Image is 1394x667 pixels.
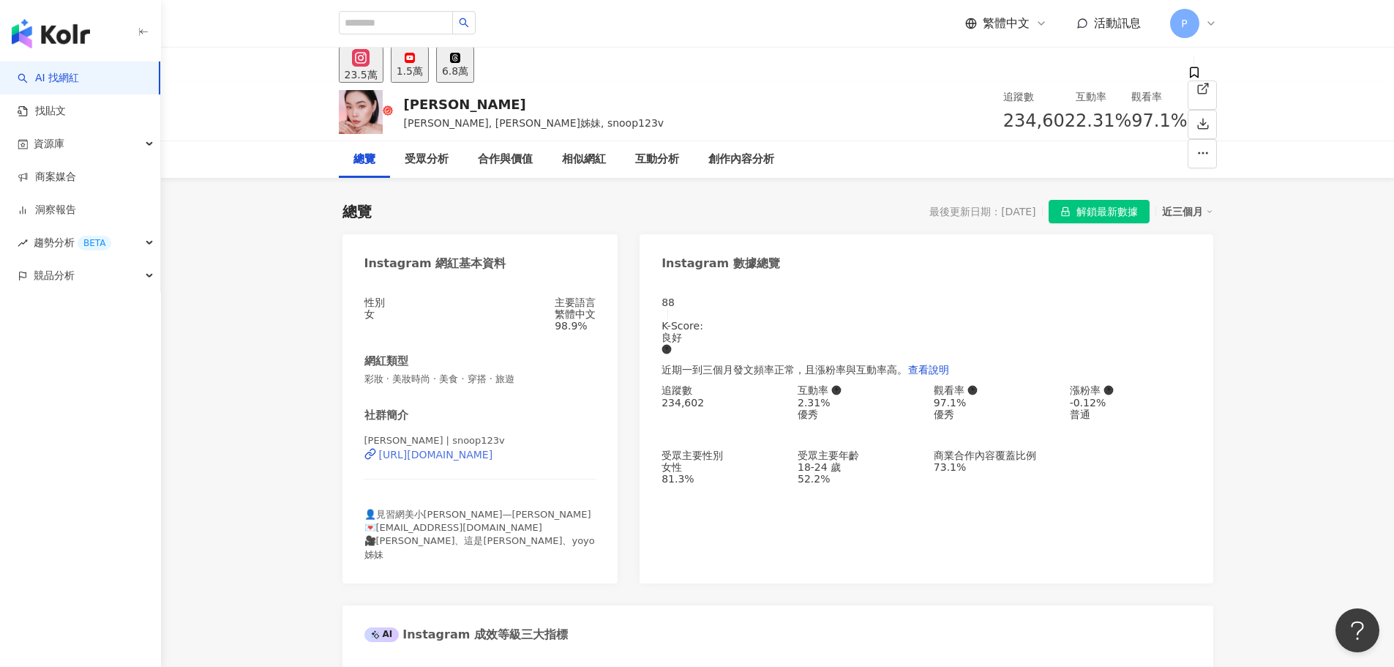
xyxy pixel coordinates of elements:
[662,332,1191,343] div: 良好
[798,384,919,396] div: 互動率
[983,15,1030,31] span: 繁體中文
[1003,111,1076,131] span: 234,602
[342,201,372,222] div: 總覽
[1070,409,1191,420] div: 普通
[907,355,950,384] button: 查看說明
[662,450,783,461] div: 受眾主要性別
[708,151,774,168] div: 創作內容分析
[1049,200,1150,223] button: 解鎖最新數據
[364,256,506,272] div: Instagram 網紅基本資料
[798,409,919,420] div: 優秀
[1162,202,1213,221] div: 近三個月
[364,509,595,560] span: 👤見習網美小[PERSON_NAME]—[PERSON_NAME] 💌[EMAIL_ADDRESS][DOMAIN_NAME] 🎥[PERSON_NAME]、這是[PERSON_NAME]、yo...
[1094,16,1141,30] span: 活動訊息
[662,256,780,272] div: Instagram 數據總覽
[934,450,1055,461] div: 商業合作內容覆蓋比例
[34,259,75,292] span: 競品分析
[459,18,469,28] span: search
[18,203,76,217] a: 洞察報告
[1076,89,1131,105] div: 互動率
[404,95,664,113] div: [PERSON_NAME]
[442,65,468,77] div: 6.8萬
[662,320,1191,355] div: K-Score :
[662,355,1191,384] div: 近期一到三個月發文頻率正常，且漲粉率與互動率高。
[555,308,596,320] div: 繁體中文
[34,127,64,160] span: 資源庫
[1003,89,1076,105] div: 追蹤數
[364,448,596,461] a: [URL][DOMAIN_NAME]
[798,461,919,473] div: 18-24 歲
[1181,15,1187,31] span: P
[397,65,423,77] div: 1.5萬
[662,397,783,409] div: 234,602
[1070,384,1191,396] div: 漲粉率
[339,90,383,134] img: KOL Avatar
[662,461,783,473] div: 女性
[353,151,375,168] div: 總覽
[364,297,385,308] div: 性別
[798,397,919,409] div: 2.31%
[908,364,949,376] span: 查看說明
[1131,108,1187,135] span: 97.1%
[345,69,378,81] div: 23.5萬
[478,151,533,168] div: 合作與價值
[34,226,111,259] span: 趨勢分析
[1076,201,1138,224] span: 解鎖最新數據
[18,104,66,119] a: 找貼文
[364,308,385,320] div: 女
[379,449,493,461] div: [URL][DOMAIN_NAME]
[404,117,664,129] span: [PERSON_NAME], [PERSON_NAME]姊妹, snoop123v
[635,151,679,168] div: 互動分析
[405,151,449,168] div: 受眾分析
[18,238,28,248] span: rise
[662,297,1191,308] div: 88
[436,47,474,83] button: 6.8萬
[364,627,568,643] div: Instagram 成效等級三大指標
[18,71,79,86] a: searchAI 找網紅
[78,236,111,250] div: BETA
[929,206,1035,217] div: 最後更新日期：[DATE]
[934,409,1055,420] div: 優秀
[364,354,408,369] div: 網紅類型
[555,320,587,332] span: 98.9%
[798,473,919,485] div: 52.2%
[662,473,783,485] div: 81.3%
[798,450,919,461] div: 受眾主要年齡
[934,461,1055,473] div: 73.1%
[1070,397,1191,409] div: -0.12%
[934,384,1055,396] div: 觀看率
[391,47,429,83] button: 1.5萬
[364,627,400,642] div: AI
[364,408,408,423] div: 社群簡介
[1131,89,1187,105] div: 觀看率
[562,151,606,168] div: 相似網紅
[555,297,596,308] div: 主要語言
[12,19,90,48] img: logo
[364,373,596,386] span: 彩妝 · 美妝時尚 · 美食 · 穿搭 · 旅遊
[1335,608,1379,652] iframe: Help Scout Beacon - Open
[339,47,383,83] button: 23.5萬
[364,435,505,446] span: [PERSON_NAME] | snoop123v
[1076,108,1131,135] span: 2.31%
[1060,206,1071,217] span: lock
[934,397,1055,409] div: 97.1%
[662,384,783,396] div: 追蹤數
[18,170,76,185] a: 商案媒合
